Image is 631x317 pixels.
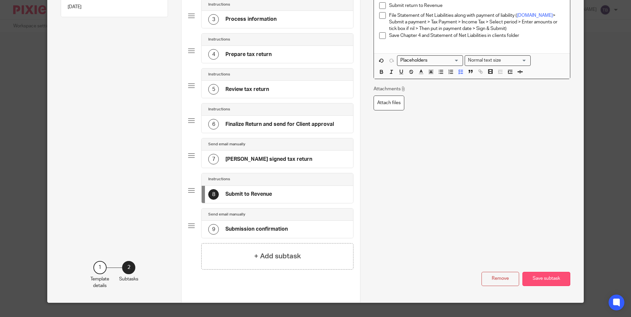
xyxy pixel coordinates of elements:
[465,55,531,66] div: Search for option
[374,86,406,92] p: Attachments
[208,72,230,77] h4: Instructions
[208,49,219,60] div: 4
[208,2,230,7] h4: Instructions
[119,276,138,282] p: Subtasks
[374,96,404,110] label: Attach files
[389,12,564,32] p: File Statement of Net Liabilities along with payment of liability ( > Submit a payment > Tax Paym...
[90,276,109,289] p: Template details
[208,14,219,25] div: 3
[466,57,502,64] span: Normal text size
[68,4,161,10] p: [DATE]
[482,272,519,286] button: Remove
[389,32,564,39] p: Save Chapter 4 and Statement of Net Liabilities in clients folder
[254,251,301,261] h4: + Add subtask
[208,224,219,235] div: 9
[208,142,245,147] h4: Send email manually
[397,55,463,66] div: Placeholders
[225,16,277,23] h4: Process information
[208,212,245,217] h4: Send email manually
[208,119,219,130] div: 6
[93,261,107,274] div: 1
[225,121,334,128] h4: Finalize Return and send for Client approval
[225,191,272,198] h4: Submit to Revenue
[208,189,219,200] div: 8
[208,154,219,164] div: 7
[208,84,219,95] div: 5
[208,107,230,112] h4: Instructions
[122,261,135,274] div: 2
[398,57,459,64] input: Search for option
[397,55,463,66] div: Search for option
[465,55,531,66] div: Text styles
[225,51,272,58] h4: Prepare tax return
[389,2,564,9] p: Submit return to Revenue
[225,86,269,93] h4: Review tax return
[517,13,553,18] a: [DOMAIN_NAME]
[208,177,230,182] h4: Instructions
[225,226,288,233] h4: Submission confirmation
[522,272,570,286] button: Save subtask
[208,37,230,42] h4: Instructions
[225,156,312,163] h4: [PERSON_NAME] signed tax return
[503,57,527,64] input: Search for option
